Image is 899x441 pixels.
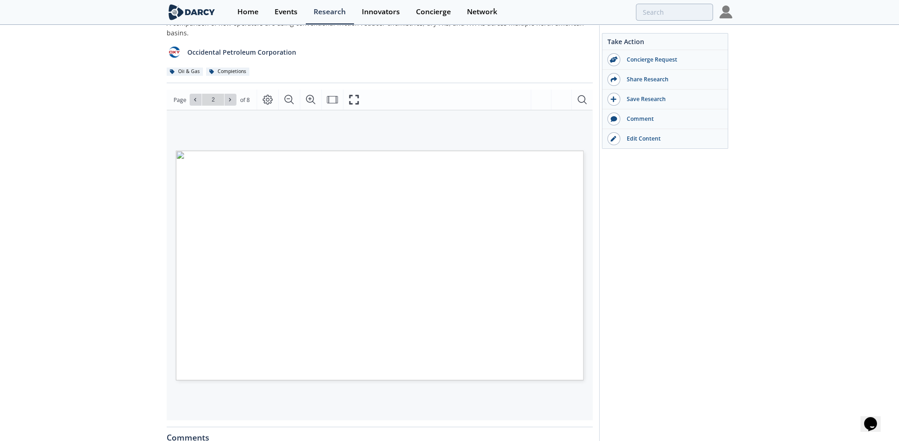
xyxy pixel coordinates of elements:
div: Comment [620,115,723,123]
div: Concierge Request [620,56,723,64]
div: Innovators [362,8,400,16]
p: Occidental Petroleum Corporation [187,47,296,57]
input: Advanced Search [636,4,713,21]
div: Concierge [416,8,451,16]
div: Save Research [620,95,723,103]
div: Take Action [602,37,728,50]
div: Completions [206,68,249,76]
div: Share Research [620,75,723,84]
img: Profile [719,6,732,18]
iframe: chat widget [860,404,890,432]
div: Home [237,8,258,16]
a: Edit Content [602,129,728,148]
div: Research [314,8,346,16]
img: logo-wide.svg [167,4,217,20]
div: Edit Content [620,135,723,143]
div: A comparison of how operators are using conventional friction reducer chemistries, dry FRs, and H... [167,18,593,38]
div: Network [467,8,497,16]
div: Oil & Gas [167,68,203,76]
div: Events [275,8,298,16]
